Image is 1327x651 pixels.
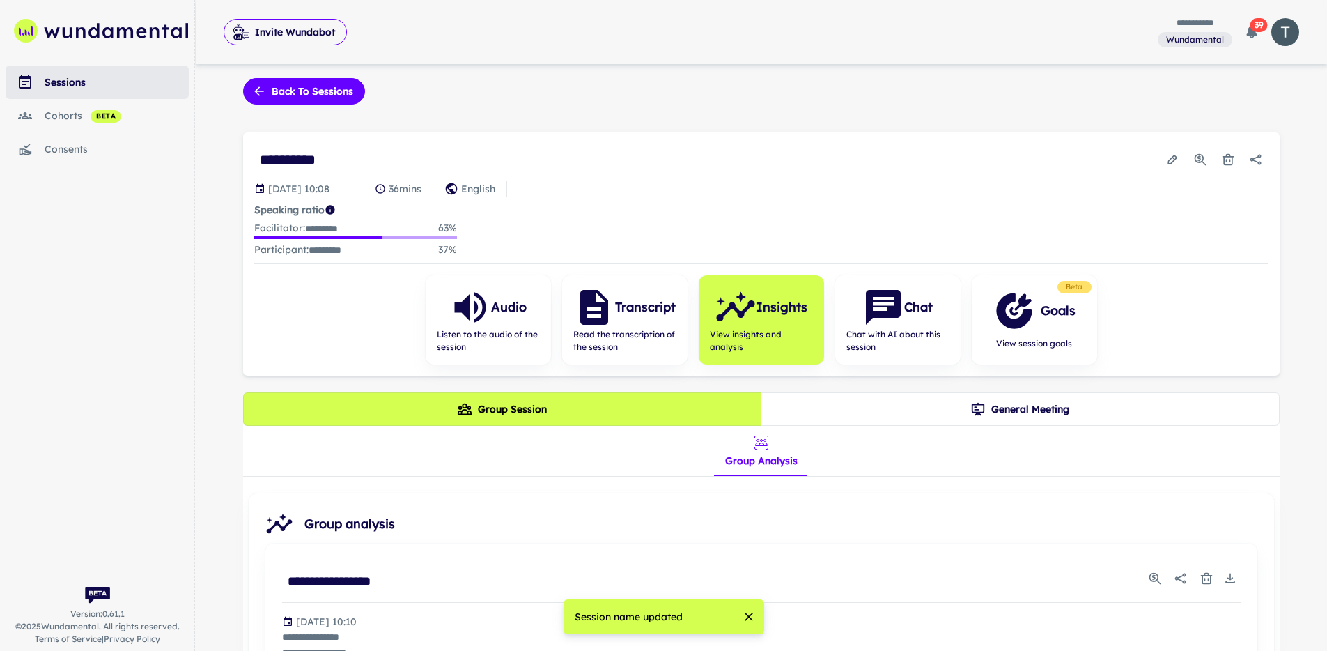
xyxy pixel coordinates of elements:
[904,298,933,317] h6: Chat
[45,141,189,157] div: consents
[45,108,189,123] div: cohorts
[714,426,809,476] button: Group analysis
[1144,568,1165,589] button: Usage Statistics
[846,328,949,353] span: Chat with AI about this session
[35,633,160,645] span: |
[224,19,347,45] button: Invite Wundabot
[254,242,341,258] p: Participant :
[1041,301,1076,321] h6: Goals
[1060,282,1089,293] span: Beta
[268,181,329,197] p: Session date
[243,392,762,426] button: Group Session
[15,620,180,633] span: © 2025 Wundamental. All rights reserved.
[1238,18,1266,46] button: 39
[6,99,189,132] a: cohorts beta
[835,275,961,365] button: ChatChat with AI about this session
[6,132,189,166] a: consents
[254,220,338,236] p: Facilitator :
[699,275,824,365] button: InsightsView insights and analysis
[573,328,676,353] span: Read the transcription of the session
[714,426,809,476] div: insights tabs
[1188,147,1213,172] button: Usage Statistics
[1216,147,1241,172] button: Delete session
[1160,147,1185,172] button: Edit session
[70,608,125,620] span: Version: 0.61.1
[437,328,540,353] span: Listen to the audio of the session
[615,298,676,317] h6: Transcript
[756,298,807,317] h6: Insights
[438,220,457,236] p: 63 %
[1271,18,1299,46] img: photoURL
[491,298,527,317] h6: Audio
[993,337,1076,350] span: View session goals
[1158,31,1232,48] span: You are a member of this workspace. Contact your workspace owner for assistance.
[1168,566,1193,591] button: Share report
[45,75,189,90] div: sessions
[296,614,357,629] p: Generated at
[389,181,421,197] p: 36 mins
[562,275,688,365] button: TranscriptRead the transcription of the session
[1161,33,1229,46] span: Wundamental
[224,18,347,46] span: Invite Wundabot to record a meeting
[6,66,189,99] a: sessions
[104,634,160,644] a: Privacy Policy
[710,328,813,353] span: View insights and analysis
[91,111,121,122] span: beta
[1196,568,1217,589] button: Delete
[1243,147,1268,172] button: Share session
[1220,568,1241,589] button: Download
[325,204,336,215] svg: Coach/coachee ideal ratio of speaking is roughly 20:80. Mentor/mentee ideal ratio of speaking is ...
[254,204,325,216] strong: Speaking ratio
[972,275,1097,365] button: GoalsView session goals
[35,634,102,644] a: Terms of Service
[304,514,1263,534] span: Group analysis
[739,607,759,627] button: close
[243,78,365,105] button: Back to sessions
[461,181,495,197] p: English
[438,242,457,258] p: 37 %
[1250,18,1268,32] span: 39
[426,275,551,365] button: AudioListen to the audio of the session
[761,392,1280,426] button: General Meeting
[575,604,683,630] div: Session name updated
[243,392,1280,426] div: theme selection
